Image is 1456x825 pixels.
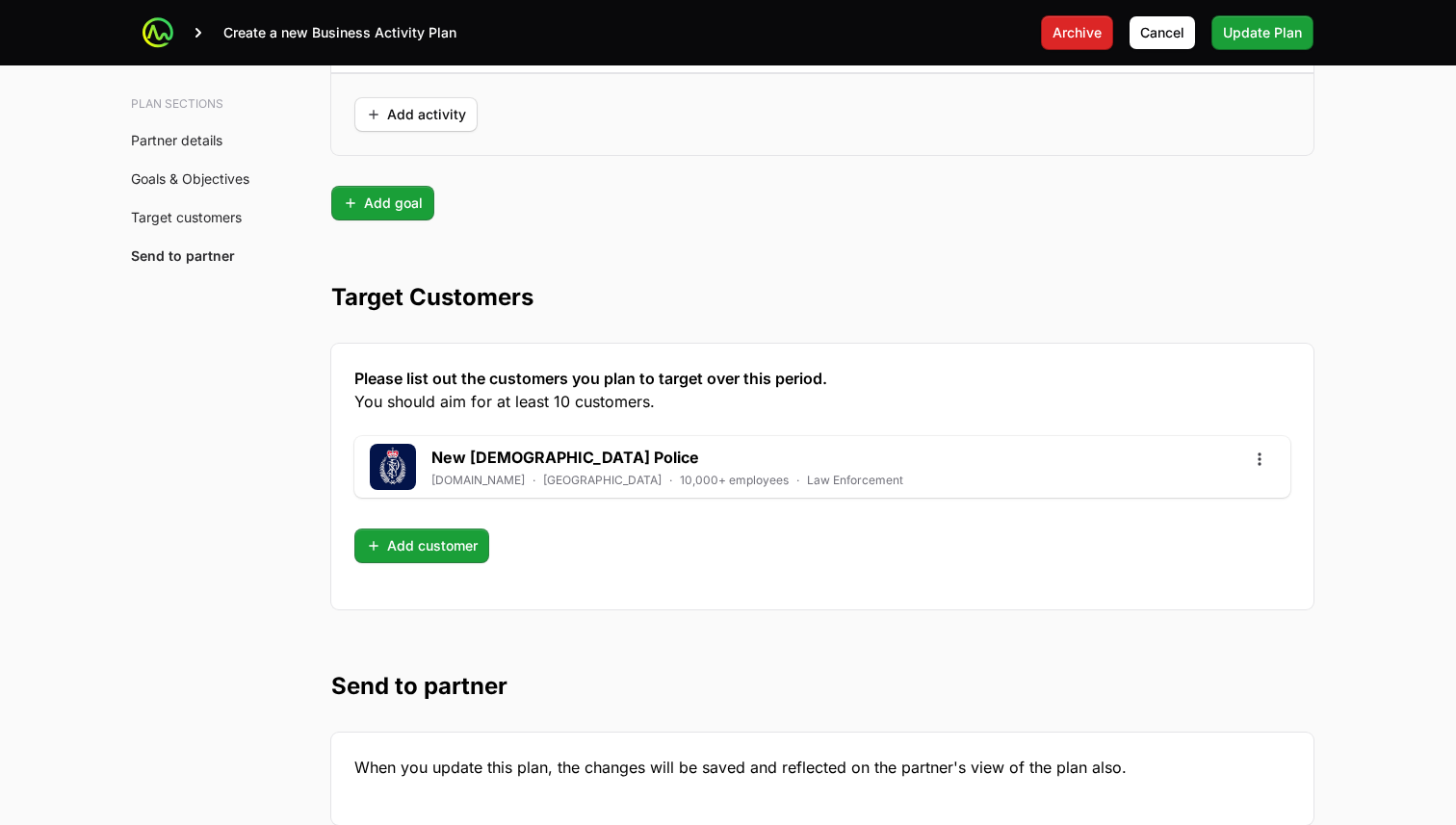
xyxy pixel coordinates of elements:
h2: New [DEMOGRAPHIC_DATA] Police [431,446,903,469]
h3: Plan sections [131,96,262,112]
p: When you update this plan, the changes will be saved and reflected on the partner's view of the p... [354,756,1290,779]
span: · [533,473,535,488]
button: Open options [1244,444,1275,475]
a: Partner details [131,132,222,148]
span: Add customer [366,534,478,557]
img: ActivitySource [143,17,173,48]
span: Archive [1053,21,1102,44]
button: Archive [1041,15,1113,50]
span: Update Plan [1223,21,1302,44]
a: [DOMAIN_NAME] [431,473,525,488]
p: 10,000+ employees [680,473,789,488]
button: Update Plan [1211,15,1313,50]
h2: Send to partner [331,671,1313,702]
a: Send to partner [131,247,235,264]
span: Add goal [343,192,423,215]
span: · [796,473,799,488]
span: Cancel [1140,21,1184,44]
p: [GEOGRAPHIC_DATA] [543,473,662,488]
img: New Zealand Police [370,444,416,490]
span: · [669,473,672,488]
p: Law Enforcement [807,473,903,488]
button: Add customer [354,529,489,563]
a: Target customers [131,209,242,225]
button: Add activity [354,97,478,132]
button: Cancel [1129,15,1196,50]
span: You should aim for at least 10 customers. [354,390,1290,413]
a: Goals & Objectives [131,170,249,187]
h3: Please list out the customers you plan to target over this period. [354,367,1290,413]
span: Add activity [366,103,466,126]
p: Create a new Business Activity Plan [223,23,456,42]
button: Add goal [331,186,434,220]
h2: Target Customers [331,282,1313,313]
